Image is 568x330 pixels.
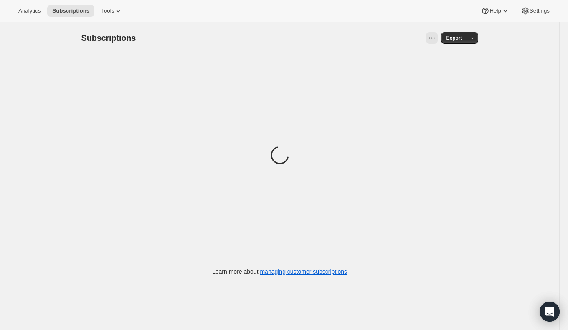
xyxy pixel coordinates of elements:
span: Help [489,8,501,14]
button: Tools [96,5,127,17]
a: managing customer subscriptions [260,268,347,275]
button: Analytics [13,5,46,17]
button: Help [476,5,514,17]
button: View actions for Subscriptions [426,32,438,44]
div: Open Intercom Messenger [540,302,560,322]
span: Tools [101,8,114,14]
span: Subscriptions [52,8,89,14]
span: Export [446,35,462,41]
p: Learn more about [212,267,347,276]
button: Settings [516,5,555,17]
span: Subscriptions [81,33,136,43]
button: Export [441,32,467,44]
button: Subscriptions [47,5,94,17]
span: Settings [530,8,550,14]
span: Analytics [18,8,41,14]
